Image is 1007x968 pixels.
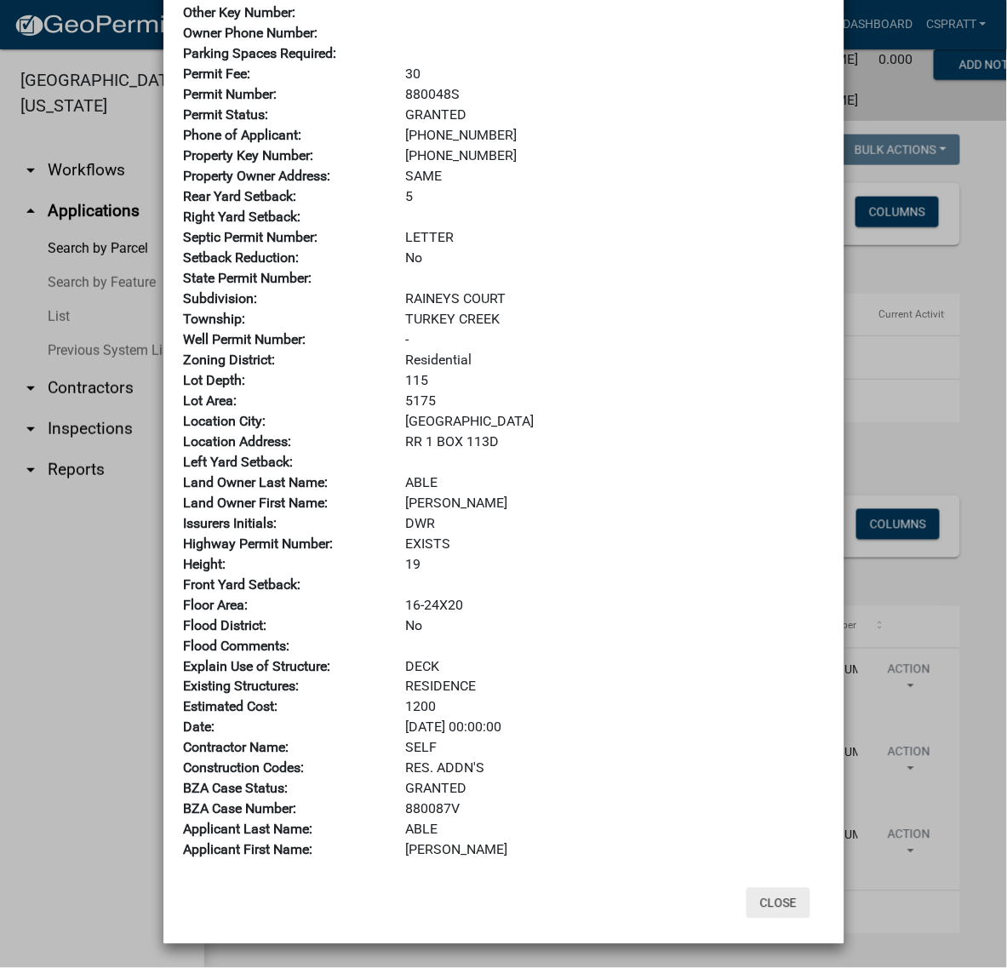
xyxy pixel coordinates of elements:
[392,289,836,309] div: RAINEYS COURT
[184,474,329,490] b: Land Owner Last Name:
[184,331,306,347] b: Well Permit Number:
[392,105,836,125] div: GRANTED
[392,534,836,554] div: EXISTS
[184,719,215,736] b: Date:
[392,432,836,452] div: RR 1 BOX 113D
[184,454,294,470] b: Left Yard Setback:
[392,370,836,391] div: 115
[392,329,836,350] div: -
[392,697,836,718] div: 1200
[184,495,329,511] b: Land Owner First Name:
[392,779,836,799] div: GRANTED
[392,554,836,575] div: 19
[184,392,237,409] b: Lot Area:
[184,822,313,838] b: Applicant Last Name:
[392,840,836,861] div: [PERSON_NAME]
[184,66,251,82] b: Permit Fee:
[184,229,318,245] b: Septic Permit Number:
[184,556,226,572] b: Height:
[392,718,836,738] div: [DATE] 00:00:00
[392,309,836,329] div: TURKEY CREEK
[392,391,836,411] div: 5175
[392,248,836,268] div: No
[184,781,289,797] b: BZA Case Status:
[392,84,836,105] div: 880048S
[747,888,810,919] button: Close
[184,249,300,266] b: Setback Reduction:
[184,536,334,552] b: Highway Permit Number:
[184,209,301,225] b: Right Yard Setback:
[184,842,313,858] b: Applicant First Name:
[392,64,836,84] div: 30
[184,433,292,450] b: Location Address:
[184,352,276,368] b: Zoning District:
[392,759,836,779] div: RES. ADDN'S
[184,290,258,306] b: Subdivision:
[184,106,269,123] b: Permit Status:
[392,677,836,697] div: RESIDENCE
[392,738,836,759] div: SELF
[184,168,331,184] b: Property Owner Address:
[392,513,836,534] div: DWR
[184,25,318,41] b: Owner Phone Number:
[184,413,266,429] b: Location City:
[184,372,246,388] b: Lot Depth:
[392,146,836,166] div: [PHONE_NUMBER]
[184,127,302,143] b: Phone of Applicant:
[184,311,246,327] b: Township:
[392,227,836,248] div: LETTER
[184,658,331,674] b: Explain Use of Structure:
[184,617,267,633] b: Flood District:
[392,656,836,677] div: DECK
[184,576,301,593] b: Front Yard Setback:
[184,740,289,756] b: Contractor Name:
[184,597,249,613] b: Floor Area:
[392,186,836,207] div: 5
[392,411,836,432] div: [GEOGRAPHIC_DATA]
[184,760,305,776] b: Construction Codes:
[392,820,836,840] div: ABLE
[392,616,836,636] div: No
[184,45,337,61] b: Parking Spaces Required:
[184,188,297,204] b: Rear Yard Setback:
[184,270,312,286] b: State Permit Number:
[184,801,297,817] b: BZA Case Number:
[184,515,277,531] b: Issurers Initials:
[392,799,836,820] div: 880087V
[392,350,836,370] div: Residential
[184,86,277,102] b: Permit Number:
[392,125,836,146] div: [PHONE_NUMBER]
[184,4,296,20] b: Other Key Number:
[392,166,836,186] div: SAME
[392,493,836,513] div: [PERSON_NAME]
[184,638,290,654] b: Flood Comments:
[184,147,314,163] b: Property Key Number:
[184,679,300,695] b: Existing Structures:
[392,595,836,616] div: 16-24X20
[184,699,278,715] b: Estimated Cost:
[392,473,836,493] div: ABLE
